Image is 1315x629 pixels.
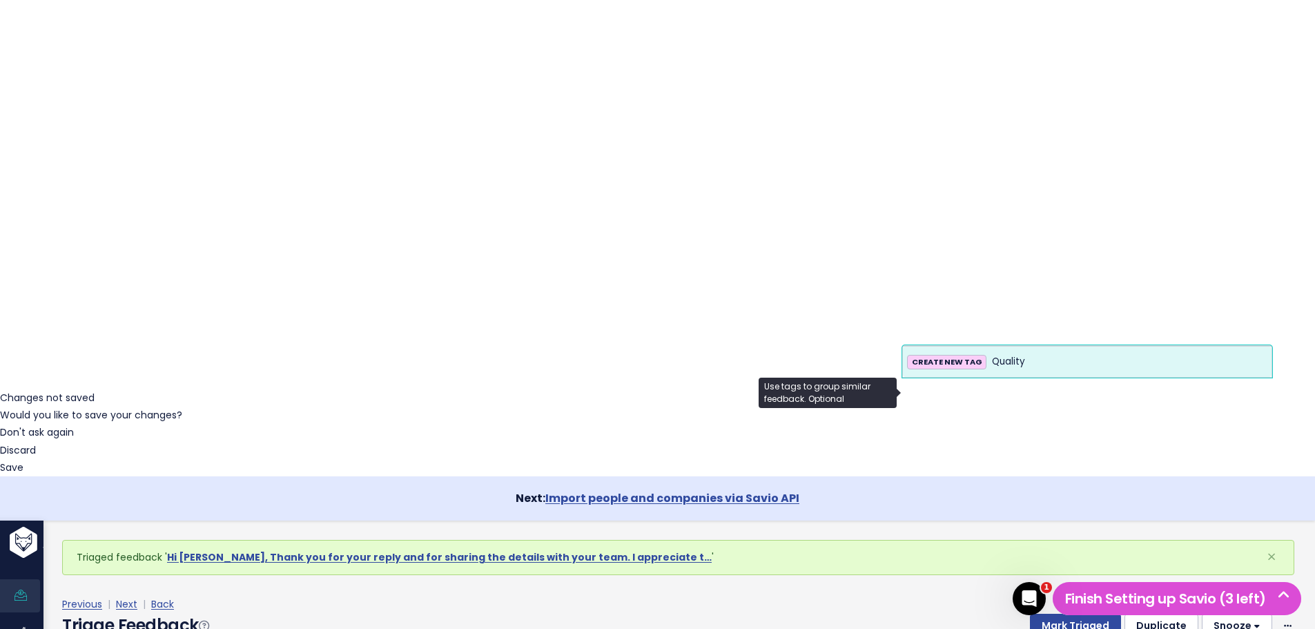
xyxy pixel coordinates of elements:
[151,597,174,611] a: Back
[759,378,897,408] div: Use tags to group similar feedback. Optional
[1253,541,1290,574] button: Close
[116,597,137,611] a: Next
[1041,582,1052,593] span: 1
[140,597,148,611] span: |
[6,527,113,558] img: logo-white.9d6f32f41409.svg
[1013,582,1046,615] iframe: Intercom live chat
[992,354,1025,370] span: Quality
[62,597,102,611] a: Previous
[545,490,799,506] a: Import people and companies via Savio API
[516,490,799,506] strong: Next:
[1059,588,1295,609] h5: Finish Setting up Savio (3 left)
[62,540,1294,575] div: Triaged feedback ' '
[105,597,113,611] span: |
[1267,545,1276,568] span: ×
[912,356,982,367] strong: CREATE NEW TAG
[167,550,712,564] a: Hi [PERSON_NAME], Thank you for your reply and for sharing the details with your team. I apprecia...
